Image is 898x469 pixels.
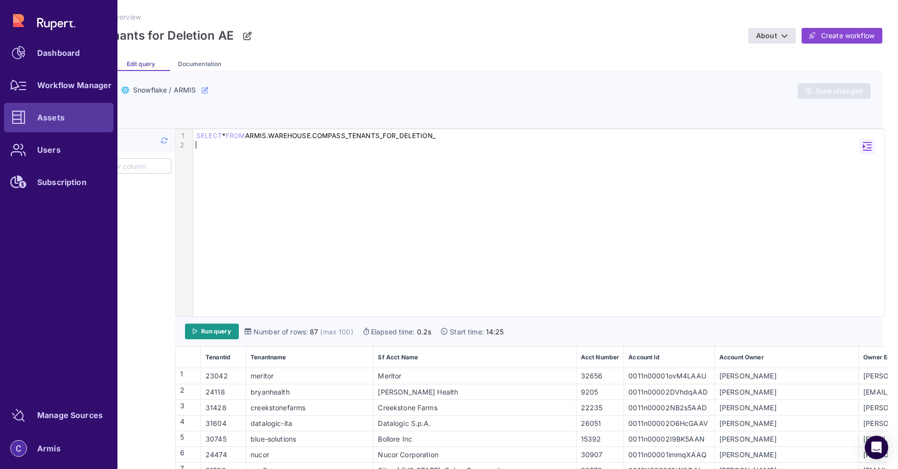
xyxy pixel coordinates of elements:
[201,446,246,462] td: 24474
[193,131,884,141] div: * ARMIS.WAREHOUSE.COMPASS_TENANTS_FOR_DELETION_
[417,327,432,337] span: 0.2s
[247,402,372,413] div: creekstonefarms
[714,368,858,384] td: Mike Seeling
[4,38,114,68] a: Dashboard
[253,327,308,337] span: Number of rows:
[577,434,623,444] div: 15392
[246,415,373,431] td: datalogic-ita
[4,70,114,100] a: Workflow Manager
[624,399,715,415] td: 0011n00002NB2s5AAD
[373,384,576,399] td: Bryan Health
[715,371,858,381] div: [PERSON_NAME]
[624,446,715,462] td: 0011n00001immqXAAQ
[577,402,623,413] div: 22235
[450,327,484,337] span: Start time:
[176,447,201,462] div: 6
[371,327,415,337] span: Elapsed time:
[121,86,129,94] img: Snowflake
[373,431,576,446] td: Bollore Inc
[715,449,858,460] div: [PERSON_NAME]
[246,399,373,415] td: creekstonefarms
[178,60,221,68] span: Documentation
[865,436,888,459] div: Open Intercom Messenger
[133,85,196,95] span: Snowflake / ARMIS
[624,415,715,431] td: 0011n00002O6HcGAAV
[577,353,623,361] div: acct number
[246,368,373,384] td: meritor
[576,415,624,431] td: 26051
[576,446,624,462] td: 30907
[373,446,576,462] td: Nucor Corporation
[374,387,575,397] div: [PERSON_NAME] Health
[714,415,858,431] td: Stefania Iannelli
[201,384,246,399] td: 24118
[374,371,575,381] div: Meritor
[576,431,624,446] td: 15392
[715,353,858,361] div: account owner
[4,400,114,430] a: Manage Sources
[815,87,863,95] span: Save changes
[37,412,103,418] div: Manage Sources
[37,446,61,451] div: Armis
[176,416,201,430] div: 4
[176,400,201,415] div: 3
[320,327,353,337] span: (max 100)
[202,402,245,413] div: 31428
[247,449,372,460] div: nucor
[11,441,26,456] img: account-photo
[576,368,624,384] td: 32656
[246,446,373,462] td: nucor
[247,418,372,428] div: datalogic-ita
[715,402,858,413] div: [PERSON_NAME]
[37,179,87,185] div: Subscription
[196,132,222,140] span: SELECT
[176,432,201,446] div: 5
[624,353,714,361] div: account id
[201,415,246,431] td: 31604
[624,368,715,384] td: 0011n00001ovM4LAAU
[714,431,858,446] td: Jean-Paul Leccia
[624,384,715,399] td: 0011n00002DVhdqAAD
[624,371,714,381] div: 0011n00001ovM4LAAU
[756,31,777,40] span: About
[577,371,623,381] div: 32656
[373,399,576,415] td: Creekstone Farms
[202,434,245,444] div: 30745
[374,418,575,428] div: Datalogic S.p.A.
[201,399,246,415] td: 31428
[246,431,373,446] td: blue-solutions
[176,369,201,383] div: 1
[374,434,575,444] div: Bollore Inc
[201,328,231,335] span: Run query
[37,50,80,56] div: Dashboard
[201,368,246,384] td: 23042
[37,115,65,120] div: Assets
[37,147,61,153] div: Users
[577,449,623,460] div: 30907
[486,327,504,337] span: 14:25
[374,402,575,413] div: Creekstone Farms
[202,371,245,381] div: 23042
[202,418,245,428] div: 31604
[246,384,373,399] td: bryanhealth
[624,402,714,413] div: 0011n00002NB2s5AAD
[4,167,114,197] a: Subscription
[176,385,201,399] div: 2
[624,387,714,397] div: 0011n00002DVhdqAAD
[247,353,372,361] div: tenantname
[72,159,171,173] input: Search table or column
[373,368,576,384] td: Meritor
[577,418,623,428] div: 26051
[715,418,858,428] div: [PERSON_NAME]
[247,434,372,444] div: blue-solutions
[714,399,858,415] td: Matthew Gordon
[202,449,245,460] div: 24474
[247,371,372,381] div: meritor
[624,431,715,446] td: 0011n00002I9BK5AAN
[247,387,372,397] div: bryanhealth
[576,399,624,415] td: 22235
[715,387,858,397] div: [PERSON_NAME]
[624,434,714,444] div: 0011n00002I9BK5AAN
[374,353,575,361] div: sf acct name
[577,387,623,397] div: 9205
